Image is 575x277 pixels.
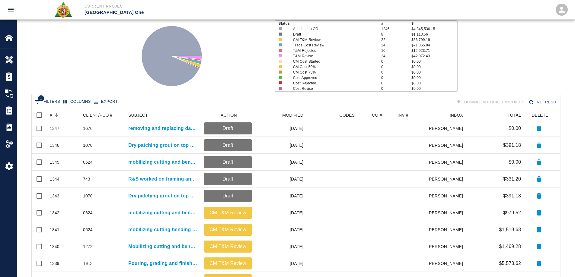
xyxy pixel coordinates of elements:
[50,260,59,266] div: 1339
[545,248,575,277] iframe: Chat Widget
[128,110,148,120] div: SUBJECT
[206,260,250,267] p: CM T&M Review
[206,243,250,250] p: CM T&M Review
[206,125,250,132] p: Draft
[381,64,411,70] p: 0
[429,154,466,171] div: [PERSON_NAME]
[128,226,198,233] a: mobilizing cutting bending chipping and drilling gate #12 stairway infill level #1.5.
[507,110,521,120] div: TOTAL
[381,53,411,59] p: 24
[411,64,457,70] p: $0.00
[50,142,59,148] div: 1346
[128,243,198,250] p: Mobilizing cutting and bending and epoxying slab on grade area #36 man hole cover infill south side.
[293,37,372,42] p: CM T&M Review
[411,42,457,48] p: $71,355.84
[293,70,372,75] p: CM Cost 75%
[50,210,59,216] div: 1342
[293,26,372,32] p: Attached to CO
[524,110,554,120] div: DELETE
[201,110,255,120] div: ACTION
[255,137,306,154] div: [DATE]
[255,187,306,204] div: [DATE]
[128,142,198,149] p: Dry patching grout on top of beams getting man [DEMOGRAPHIC_DATA] man lift to 2nd floor and mater...
[80,110,125,120] div: CLIENT/PCO #
[255,154,306,171] div: [DATE]
[293,75,372,80] p: Cost Approved
[282,110,303,120] div: MODIFIED
[466,110,524,120] div: TOTAL
[50,125,59,131] div: 1347
[255,110,306,120] div: MODIFIED
[83,125,93,131] div: 1676
[411,32,457,37] p: $1,113.56
[429,120,466,137] div: [PERSON_NAME]
[411,70,457,75] p: $0.00
[255,204,306,221] div: [DATE]
[429,221,466,238] div: [PERSON_NAME]
[429,187,466,204] div: [PERSON_NAME]
[255,238,306,255] div: [DATE]
[85,9,320,16] p: [GEOGRAPHIC_DATA] One
[381,80,411,86] p: 0
[527,97,559,108] div: Refresh the list
[255,171,306,187] div: [DATE]
[293,80,372,86] p: Cost Rejected
[503,142,521,149] p: $391.18
[429,137,466,154] div: [PERSON_NAME]
[293,32,372,37] p: Draft
[128,209,198,216] p: mobilizing cutting and bending gate #12 stairway level #2.0.
[221,110,237,120] div: ACTION
[50,110,52,120] div: #
[499,260,521,267] p: $5,573.62
[206,159,250,166] p: Draft
[499,226,521,233] p: $1,519.68
[411,21,457,26] p: $
[50,227,59,233] div: 1341
[411,37,457,42] p: $66,799.19
[83,244,93,250] div: 1272
[429,110,466,120] div: INBOX
[83,260,91,266] div: TBD
[206,175,250,183] p: Draft
[206,226,250,233] p: CM T&M Review
[50,244,59,250] div: 1340
[381,59,411,64] p: 0
[128,260,198,267] a: Pouring, grading and finishing concrete for EP L2&3 topping slab glass infills-west of gate 4, Ca...
[429,171,466,187] div: [PERSON_NAME]
[128,125,198,132] p: removing and replacing damaged Styrofoam East Pier Level #2 Gate #2
[92,97,119,106] button: Export
[532,110,548,120] div: DELETE
[429,255,466,272] div: [PERSON_NAME]
[255,221,306,238] div: [DATE]
[125,110,201,120] div: SUBJECT
[83,210,93,216] div: 0624
[381,37,411,42] p: 22
[398,110,408,120] div: INV #
[50,176,59,182] div: 1344
[358,110,395,120] div: CO #
[293,86,372,91] p: Cost Revise
[306,110,358,120] div: CODES
[255,120,306,137] div: [DATE]
[50,193,59,199] div: 1343
[527,97,559,108] button: Refresh
[503,192,521,200] p: $391.18
[503,175,521,183] p: $331.20
[411,53,457,59] p: $42,072.43
[255,255,306,272] div: [DATE]
[381,86,411,91] p: 0
[206,142,250,149] p: Draft
[128,192,198,200] a: Dry patching grout on top of beams for Column line D/13
[83,193,93,199] div: 1070
[4,2,18,17] button: open drawer
[381,75,411,80] p: 0
[450,110,463,120] div: INBOX
[381,21,411,26] p: #
[83,142,93,148] div: 1070
[372,110,382,120] div: CO #
[429,204,466,221] div: [PERSON_NAME]
[509,159,521,166] p: $0.00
